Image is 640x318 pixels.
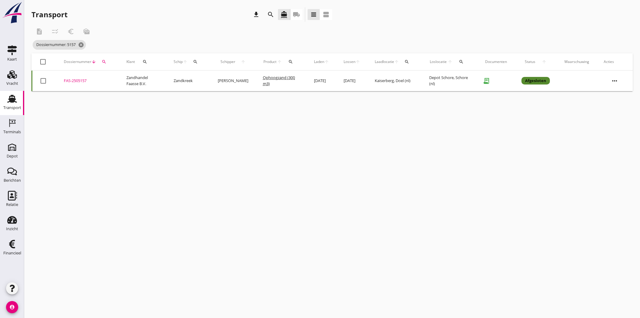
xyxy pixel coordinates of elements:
i: account_circle [6,301,18,313]
div: Acties [604,59,625,65]
i: search [288,59,293,64]
div: Berichten [4,178,21,182]
div: Relatie [6,203,18,207]
i: search [404,59,409,64]
i: receipt_long [480,75,492,87]
span: Schip [174,59,183,65]
i: search [142,59,147,64]
td: [PERSON_NAME] [211,71,256,91]
div: Financieel [3,251,21,255]
i: download [253,11,260,18]
td: Kaiserberg, Doel (nl) [367,71,422,91]
i: arrow_upward [538,59,550,64]
div: Inzicht [6,227,18,231]
i: local_shipping [293,11,300,18]
i: search [102,59,106,64]
td: Zandkreek [166,71,211,91]
span: Product [263,59,277,65]
span: Laden [314,59,324,65]
span: Loslocatie [429,59,447,65]
i: arrow_upward [277,59,282,64]
div: FAS-2505157 [64,78,112,84]
i: arrow_upward [355,59,360,64]
i: arrow_upward [238,59,248,64]
td: [DATE] [307,71,336,91]
span: Dossiernummer: 5157 [33,40,86,50]
i: view_headline [310,11,317,18]
i: arrow_upward [394,59,399,64]
td: [DATE] [336,71,367,91]
div: Kaart [7,57,17,61]
td: Depot Schore, Schore (nl) [422,71,478,91]
i: view_agenda [322,11,330,18]
div: Depot [7,154,18,158]
span: Laadlocatie [375,59,394,65]
div: Transport [3,106,21,110]
span: Lossen [344,59,355,65]
i: arrow_upward [447,59,453,64]
i: arrow_downward [91,59,96,64]
div: Klant [126,55,159,69]
div: Afgesloten [521,77,550,85]
div: Transport [31,10,67,19]
i: search [267,11,274,18]
div: Documenten [485,59,507,65]
i: more_horiz [606,72,623,89]
i: arrow_upward [324,59,329,64]
div: Vracht [6,81,18,85]
span: Schipper [218,59,238,65]
i: cancel [78,42,84,48]
span: Dossiernummer [64,59,91,65]
div: Terminals [3,130,21,134]
div: Waarschuwing [564,59,589,65]
span: Status [521,59,539,65]
i: search [459,59,464,64]
i: directions_boat [280,11,288,18]
i: search [193,59,198,64]
td: Zandhandel Faasse B.V. [119,71,166,91]
img: logo-small.a267ee39.svg [1,2,23,24]
i: arrow_upward [183,59,188,64]
span: Ophoogzand (300 m3) [263,75,295,86]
